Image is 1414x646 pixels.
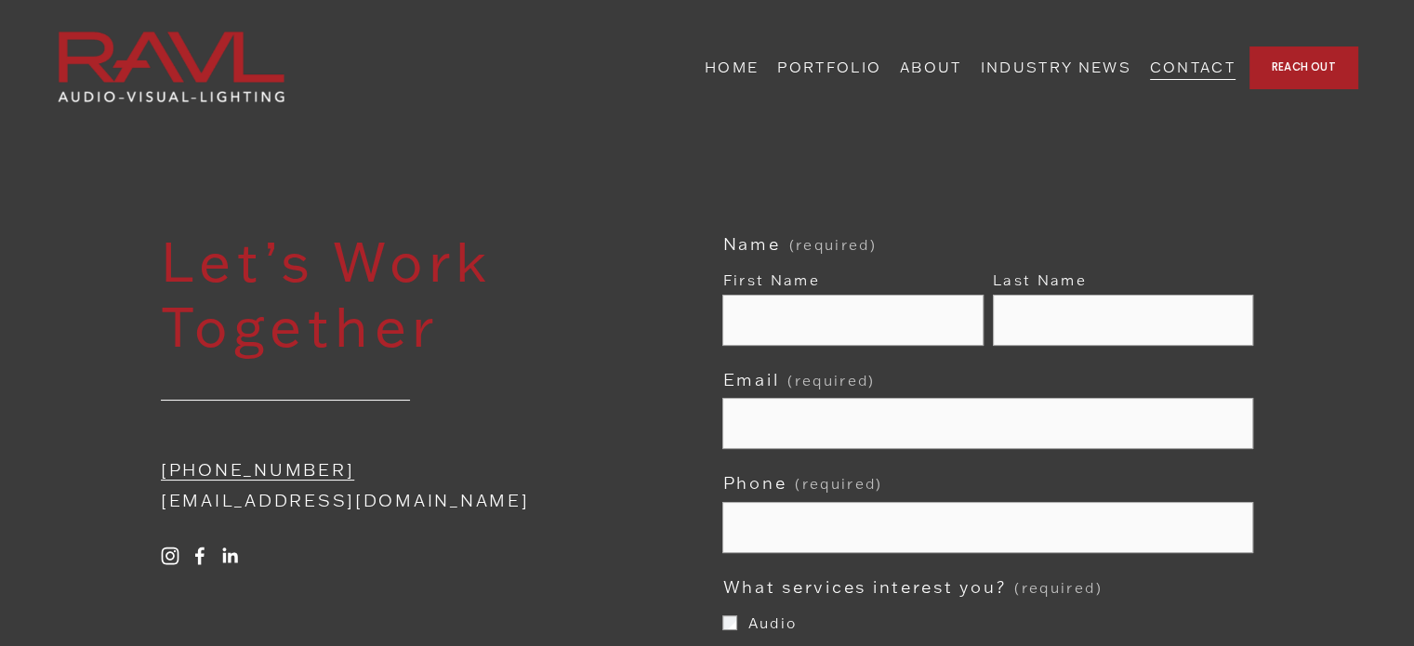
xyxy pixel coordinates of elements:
[787,367,875,393] span: (required)
[1014,574,1102,600] span: (required)
[795,477,882,492] span: (required)
[980,53,1130,82] a: INDUSTRY NEWS
[1249,46,1357,88] a: REACH OUT
[777,53,881,82] a: PORTFOLIO
[161,226,509,361] span: Let’s Work Together
[161,547,179,565] a: Instagram
[789,238,877,253] span: (required)
[191,547,209,565] a: Facebook
[57,31,285,103] img: RAVL | Sound, Video, Lighting &amp; IT Services for Events, Los Angeles
[722,364,779,395] span: Email
[722,572,1006,602] span: What services interest you?
[900,53,962,82] a: ABOUT
[747,610,797,636] span: Audio
[722,229,780,259] span: Name
[705,53,759,82] a: HOME
[722,468,786,498] span: Phone
[161,455,598,516] p: [EMAIL_ADDRESS][DOMAIN_NAME]
[1150,53,1236,82] a: CONTACT
[993,267,1253,295] div: Last Name
[220,547,239,565] a: LinkedIn
[722,267,983,295] div: First Name
[722,615,737,630] input: Audio
[161,458,354,481] a: [PHONE_NUMBER]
